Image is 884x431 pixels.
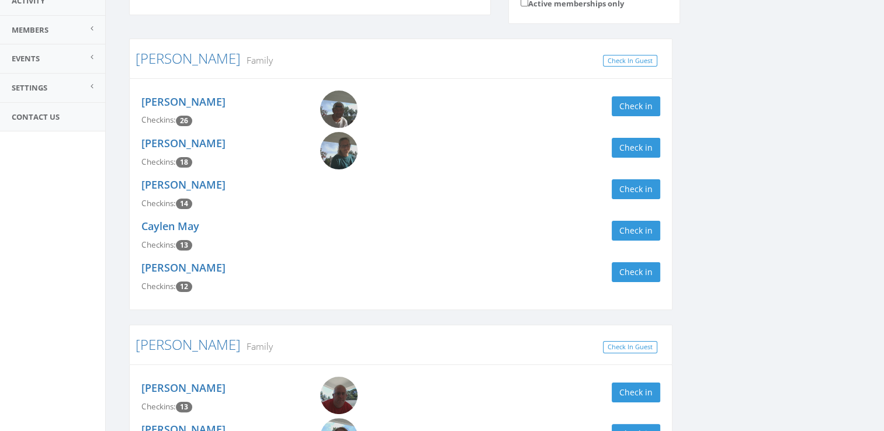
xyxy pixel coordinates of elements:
button: Check in [612,138,660,158]
button: Check in [612,179,660,199]
a: [PERSON_NAME] [141,95,226,109]
button: Check in [612,221,660,241]
span: Checkins: [141,157,176,167]
a: [PERSON_NAME] [136,335,241,354]
button: Check in [612,262,660,282]
a: [PERSON_NAME] [141,381,226,395]
span: Members [12,25,48,35]
a: [PERSON_NAME] [141,136,226,150]
span: Checkins: [141,281,176,291]
span: Events [12,53,40,64]
span: Checkins: [141,401,176,412]
span: Checkin count [176,199,192,209]
a: Check In Guest [603,55,657,67]
img: Tammy_Algoe.png [320,132,358,169]
button: Check in [612,96,660,116]
a: [PERSON_NAME] [141,260,226,274]
img: Leon_Alsheimer.png [320,377,358,414]
small: Family [241,340,273,353]
span: Contact Us [12,112,60,122]
a: Caylen May [141,219,199,233]
a: Check In Guest [603,341,657,353]
span: Checkin count [176,281,192,292]
span: Checkin count [176,402,192,412]
span: Checkins: [141,114,176,125]
span: Settings [12,82,47,93]
span: Checkin count [176,157,192,168]
button: Check in [612,383,660,402]
a: [PERSON_NAME] [136,48,241,68]
img: Jeremy_May.png [320,91,358,128]
span: Checkin count [176,240,192,251]
a: [PERSON_NAME] [141,178,226,192]
span: Checkin count [176,116,192,126]
span: Checkins: [141,239,176,250]
span: Checkins: [141,198,176,208]
small: Family [241,54,273,67]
